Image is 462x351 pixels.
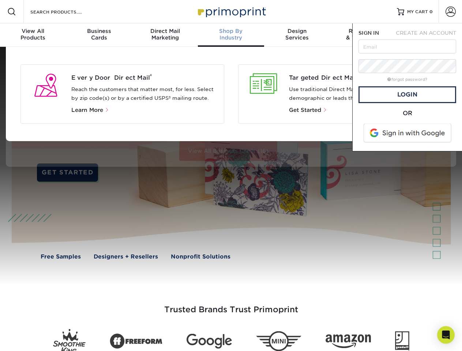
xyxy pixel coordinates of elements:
span: Direct Mail [132,28,198,34]
img: Primoprint [195,4,268,19]
a: Direct MailMarketing [132,23,198,47]
a: Resources& Templates [330,23,396,47]
span: Business [66,28,132,34]
img: Google [187,334,232,349]
span: Design [264,28,330,34]
div: & Templates [330,28,396,41]
a: Login [358,86,456,103]
a: DesignServices [264,23,330,47]
a: forgot password? [387,77,427,82]
span: SIGN IN [358,30,379,36]
span: Resources [330,28,396,34]
div: Marketing [132,28,198,41]
input: SEARCH PRODUCTS..... [30,7,101,16]
div: Open Intercom Messenger [437,326,455,344]
img: Amazon [326,335,371,348]
span: 0 [429,9,433,14]
div: Industry [198,28,264,41]
div: Cards [66,28,132,41]
a: Shop ByIndustry [198,23,264,47]
img: Goodwill [395,331,409,351]
a: BusinessCards [66,23,132,47]
span: Shop By [198,28,264,34]
span: MY CART [407,9,428,15]
div: OR [358,109,456,118]
div: Services [264,28,330,41]
span: CREATE AN ACCOUNT [396,30,456,36]
h3: Trusted Brands Trust Primoprint [17,287,445,323]
input: Email [358,39,456,53]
